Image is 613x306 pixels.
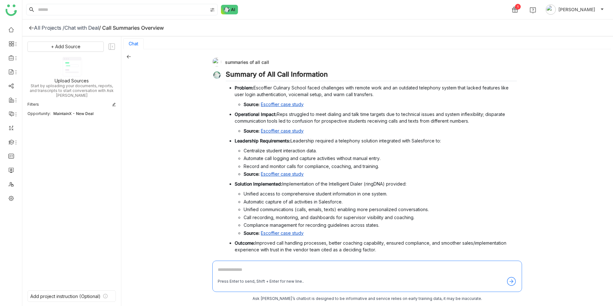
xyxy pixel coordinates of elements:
[235,84,517,98] p: Escoffier Culinary School faced challenges with remote work and an outdated telephony system that...
[244,198,517,205] li: Automatic capture of all activities in Salesforce.
[235,240,517,253] p: Improved call handling processes, better coaching capability, ensured compliance, and smoother sa...
[210,7,215,12] img: search-type.svg
[27,111,51,116] div: Opportunity:
[218,279,304,285] div: Press Enter to send, Shift + Enter for new line..
[27,42,104,52] button: + Add Source
[235,240,255,246] strong: Outcome:
[244,214,517,221] li: Call recording, monitoring, and dashboards for supervisor visibility and coaching.
[515,4,521,10] div: 1
[55,78,89,83] div: Upload Sources
[244,155,517,162] li: Automate call logging and capture activities without manual entry.
[5,4,17,16] img: logo
[235,111,517,124] p: Reps struggled to meet dialing and talk time targets due to technical issues and system inflexibi...
[235,111,277,117] strong: Operational Impact:
[30,294,101,299] div: Add project instruction (Optional)
[226,70,517,81] h2: Summary of All Call Information
[261,102,304,107] a: Escoffier case study
[244,206,517,213] li: Unified communications (calls, emails, texts) enabling more personalized conversations.
[558,6,595,13] span: [PERSON_NAME]
[244,171,260,177] strong: Source:
[544,4,605,15] button: [PERSON_NAME]
[27,102,39,107] div: Filters
[27,83,116,98] div: Start by uploading your documents, reports, and transcripts to start conversation with Ask [PERSO...
[235,138,291,143] strong: Leadership Requirements:
[546,4,556,15] img: avatar
[244,222,517,228] li: Compliance management for recording guidelines across states.
[212,57,221,66] img: 61307121755ca5673e314e4d
[244,128,260,134] strong: Source:
[244,147,517,154] li: Centralize student interaction data.
[235,180,517,187] p: Implementation of the Intelligent Dialer (ringDNA) provided:
[261,230,304,236] a: Escoffier case study
[235,85,254,90] strong: Problem:
[235,181,282,187] strong: Solution Implemented:
[34,25,64,31] div: All Projects /
[99,25,164,31] div: / Call Summaries Overview
[53,111,116,116] div: MaintainX - New Deal
[51,43,80,50] span: + Add Source
[221,5,238,14] img: ask-buddy-normal.svg
[235,137,517,144] p: Leadership required a telephony solution integrated with Salesforce to:
[244,230,260,236] strong: Source:
[244,163,517,170] li: Record and monitor calls for compliance, coaching, and training.
[244,257,260,262] strong: Source:
[244,102,260,107] strong: Source:
[261,171,304,177] a: Escoffier case study
[261,128,304,134] a: Escoffier case study
[129,41,138,46] button: Chat
[244,190,517,197] li: Unified access to comprehensive student information in one system.
[212,57,517,66] div: summaries of all call
[64,25,99,31] div: Chat with Deal
[212,296,522,302] div: Ask [PERSON_NAME]’s chatbot is designed to be informative and service relies on early training da...
[530,7,536,13] img: help.svg
[261,257,304,262] a: Escoffier case study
